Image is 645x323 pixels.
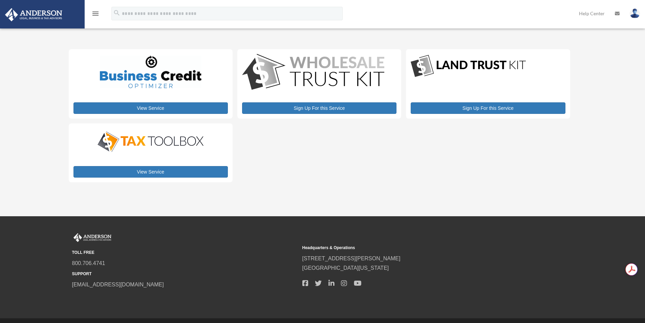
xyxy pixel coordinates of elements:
[302,256,401,261] a: [STREET_ADDRESS][PERSON_NAME]
[72,233,113,242] img: Anderson Advisors Platinum Portal
[72,260,105,266] a: 800.706.4741
[302,265,389,271] a: [GEOGRAPHIC_DATA][US_STATE]
[242,102,396,114] a: Sign Up For this Service
[411,102,565,114] a: Sign Up For this Service
[72,270,298,278] small: SUPPORT
[91,9,100,18] i: menu
[411,54,526,79] img: LandTrust_lgo-1.jpg
[242,54,384,92] img: WS-Trust-Kit-lgo-1.jpg
[72,282,164,287] a: [EMAIL_ADDRESS][DOMAIN_NAME]
[91,12,100,18] a: menu
[113,9,121,17] i: search
[3,8,64,21] img: Anderson Advisors Platinum Portal
[72,249,298,256] small: TOLL FREE
[302,244,528,251] small: Headquarters & Operations
[73,102,228,114] a: View Service
[630,8,640,18] img: User Pic
[73,166,228,178] a: View Service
